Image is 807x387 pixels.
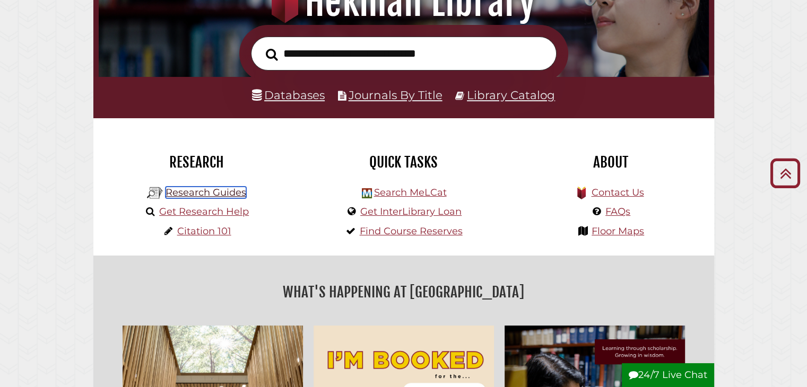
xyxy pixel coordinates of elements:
a: Search MeLCat [374,187,446,198]
h2: What's Happening at [GEOGRAPHIC_DATA] [101,280,706,304]
a: Get InterLibrary Loan [360,206,462,217]
a: Databases [252,88,325,102]
img: Hekman Library Logo [147,185,163,201]
button: Search [261,45,283,64]
a: Journals By Title [349,88,442,102]
a: FAQs [605,206,630,217]
img: Hekman Library Logo [362,188,372,198]
i: Search [266,48,278,60]
h2: About [515,153,706,171]
a: Get Research Help [159,206,249,217]
a: Citation 101 [177,225,231,237]
a: Contact Us [591,187,644,198]
a: Research Guides [166,187,246,198]
a: Back to Top [766,164,804,182]
a: Find Course Reserves [360,225,463,237]
h2: Quick Tasks [308,153,499,171]
a: Library Catalog [467,88,555,102]
h2: Research [101,153,292,171]
a: Floor Maps [592,225,644,237]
